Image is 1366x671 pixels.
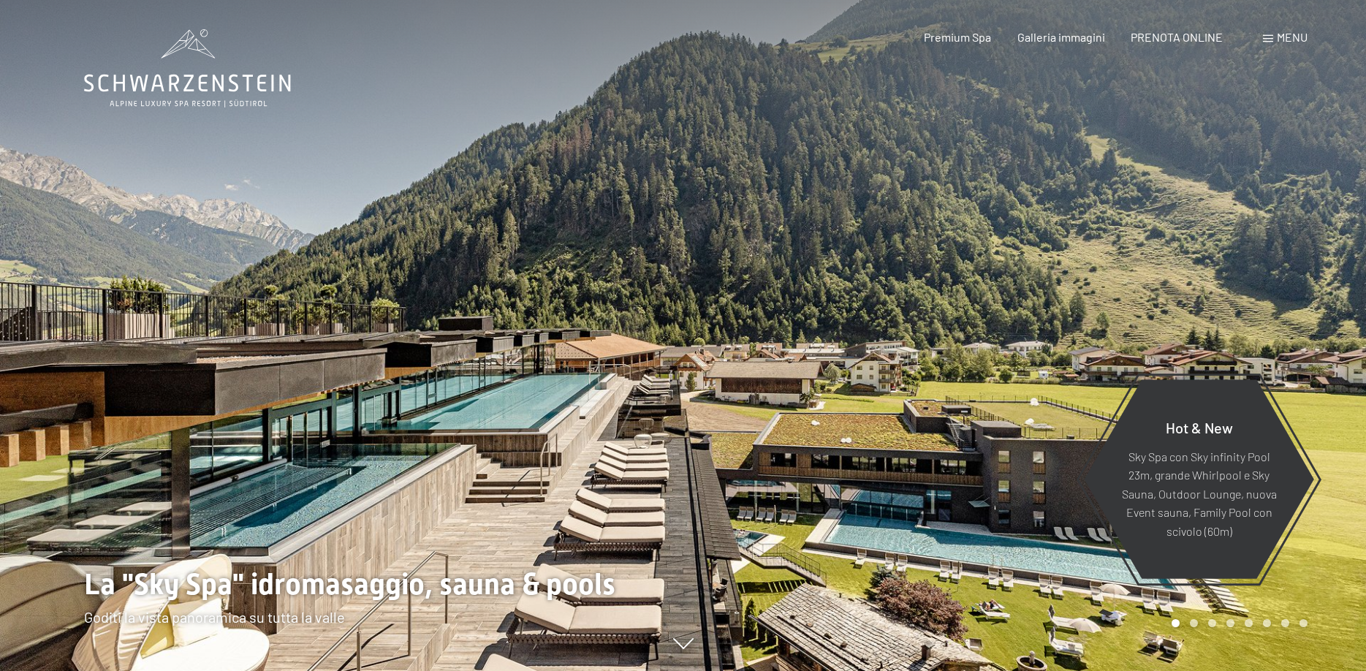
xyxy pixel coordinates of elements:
div: Carousel Page 2 [1190,619,1198,627]
a: PRENOTA ONLINE [1131,30,1223,44]
div: Carousel Page 8 [1299,619,1308,627]
div: Carousel Page 3 [1208,619,1216,627]
a: Hot & New Sky Spa con Sky infinity Pool 23m, grande Whirlpool e Sky Sauna, Outdoor Lounge, nuova ... [1083,379,1315,580]
span: Hot & New [1166,418,1233,436]
div: Carousel Page 1 (Current Slide) [1172,619,1180,627]
a: Galleria immagini [1017,30,1105,44]
div: Carousel Page 7 [1281,619,1289,627]
div: Carousel Page 5 [1245,619,1253,627]
span: Menu [1277,30,1308,44]
div: Carousel Page 4 [1226,619,1234,627]
div: Carousel Page 6 [1263,619,1271,627]
div: Carousel Pagination [1166,619,1308,627]
p: Sky Spa con Sky infinity Pool 23m, grande Whirlpool e Sky Sauna, Outdoor Lounge, nuova Event saun... [1120,447,1278,540]
a: Premium Spa [924,30,991,44]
